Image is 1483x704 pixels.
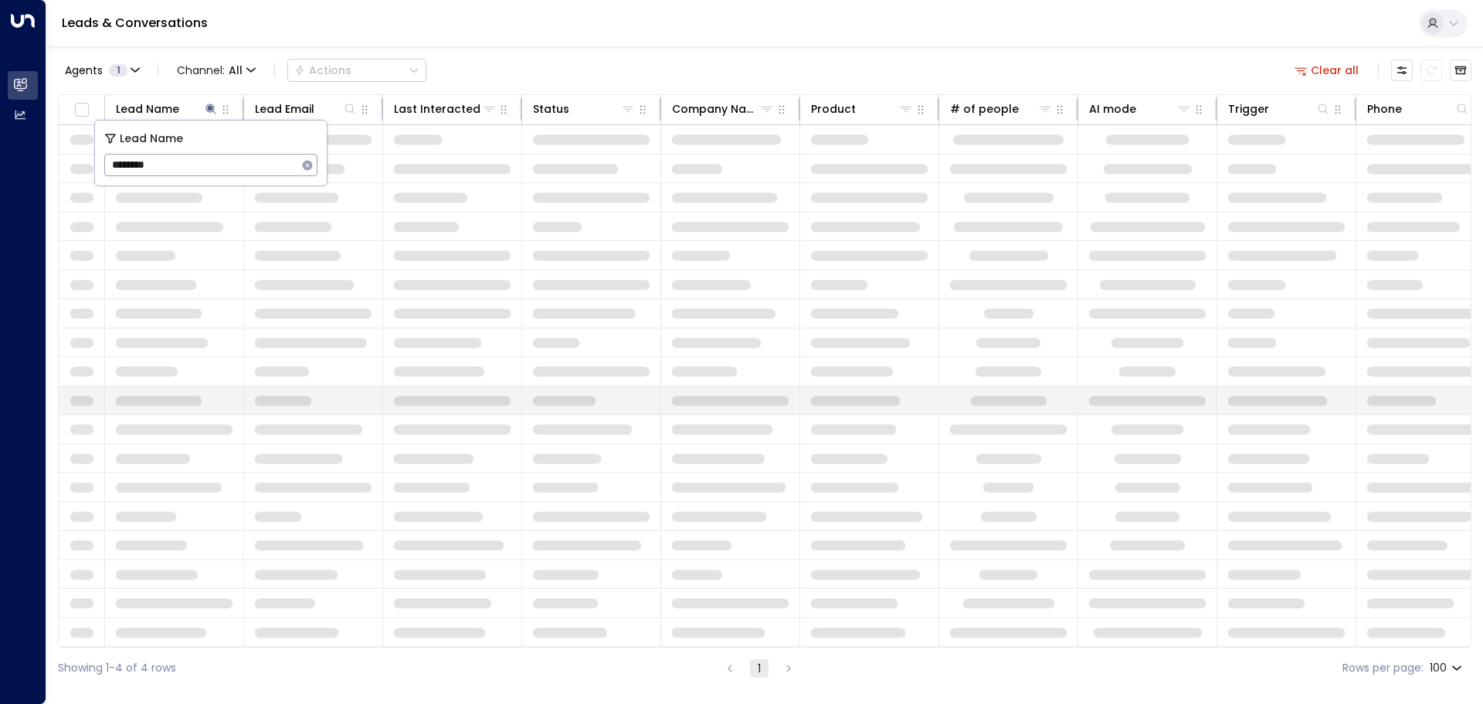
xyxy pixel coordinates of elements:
div: Last Interacted [394,100,480,118]
div: Button group with a nested menu [287,59,426,82]
div: Trigger [1228,100,1269,118]
div: Phone [1367,100,1402,118]
span: 1 [109,64,127,77]
span: Agents [65,65,103,76]
div: AI mode [1089,100,1192,118]
div: Product [811,100,914,118]
div: Company Name [672,100,759,118]
button: Agents1 [58,60,145,81]
div: Status [533,100,636,118]
div: Company Name [672,100,775,118]
button: page 1 [750,659,769,678]
button: Customize [1391,60,1413,81]
span: Lead Name [120,130,183,148]
div: # of people [950,100,1053,118]
nav: pagination navigation [720,658,799,678]
div: Lead Email [255,100,358,118]
span: All [229,64,243,77]
div: Trigger [1228,100,1331,118]
div: AI mode [1089,100,1136,118]
div: Status [533,100,569,118]
label: Rows per page: [1342,660,1424,676]
span: Refresh [1420,60,1442,81]
div: # of people [950,100,1019,118]
button: Channel:All [171,60,262,81]
a: Leads & Conversations [62,14,208,32]
div: Phone [1367,100,1470,118]
button: Archived Leads [1450,60,1471,81]
div: Lead Name [116,100,179,118]
div: Last Interacted [394,100,497,118]
div: 100 [1430,657,1465,679]
button: Actions [287,59,426,82]
span: Channel: [171,60,262,81]
div: Showing 1-4 of 4 rows [58,660,176,676]
div: Product [811,100,856,118]
div: Lead Name [116,100,219,118]
button: Clear all [1288,60,1366,81]
div: Actions [294,63,351,77]
div: Lead Email [255,100,314,118]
